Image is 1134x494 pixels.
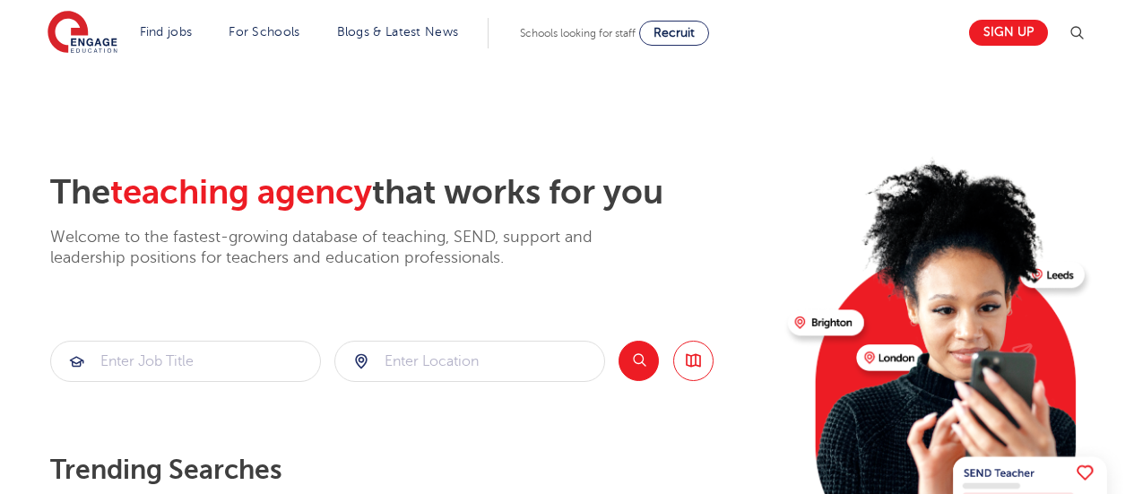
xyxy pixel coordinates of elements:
h2: The that works for you [50,172,774,213]
a: Recruit [639,21,709,46]
a: Blogs & Latest News [337,25,459,39]
span: Schools looking for staff [520,27,636,39]
input: Submit [51,342,320,381]
a: For Schools [229,25,299,39]
div: Submit [50,341,321,382]
p: Welcome to the fastest-growing database of teaching, SEND, support and leadership positions for t... [50,227,642,269]
input: Submit [335,342,604,381]
a: Sign up [969,20,1048,46]
div: Submit [334,341,605,382]
span: Recruit [654,26,695,39]
button: Search [619,341,659,381]
p: Trending searches [50,454,774,486]
span: teaching agency [110,173,372,212]
img: Engage Education [48,11,117,56]
a: Find jobs [140,25,193,39]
